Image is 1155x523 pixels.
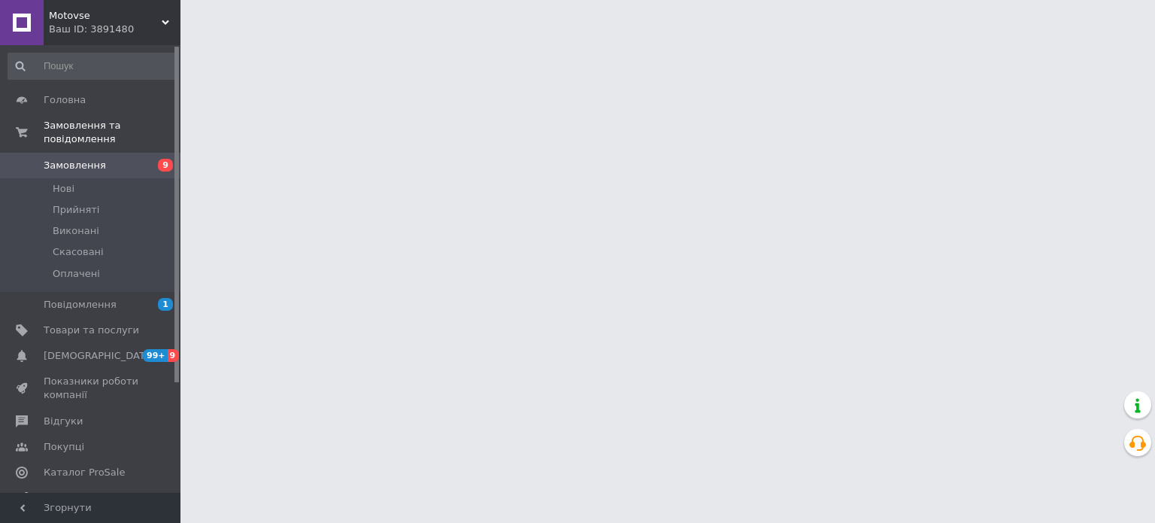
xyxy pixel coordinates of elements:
span: Каталог ProSale [44,466,125,479]
span: Показники роботи компанії [44,375,139,402]
span: Замовлення та повідомлення [44,119,180,146]
span: 1 [158,298,173,311]
span: Аналітика [44,491,95,505]
input: Пошук [8,53,177,80]
span: 9 [158,159,173,172]
span: Оплачені [53,267,100,281]
span: Повідомлення [44,298,117,312]
span: Прийняті [53,203,99,217]
span: Motovse [49,9,162,23]
span: 99+ [143,349,168,362]
span: Скасовані [53,245,104,259]
span: Відгуки [44,415,83,428]
span: 9 [168,349,180,362]
span: Нові [53,182,74,196]
span: Виконані [53,224,99,238]
span: Замовлення [44,159,106,172]
span: Товари та послуги [44,324,139,337]
div: Ваш ID: 3891480 [49,23,180,36]
span: [DEMOGRAPHIC_DATA] [44,349,155,363]
span: Головна [44,93,86,107]
span: Покупці [44,440,84,454]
